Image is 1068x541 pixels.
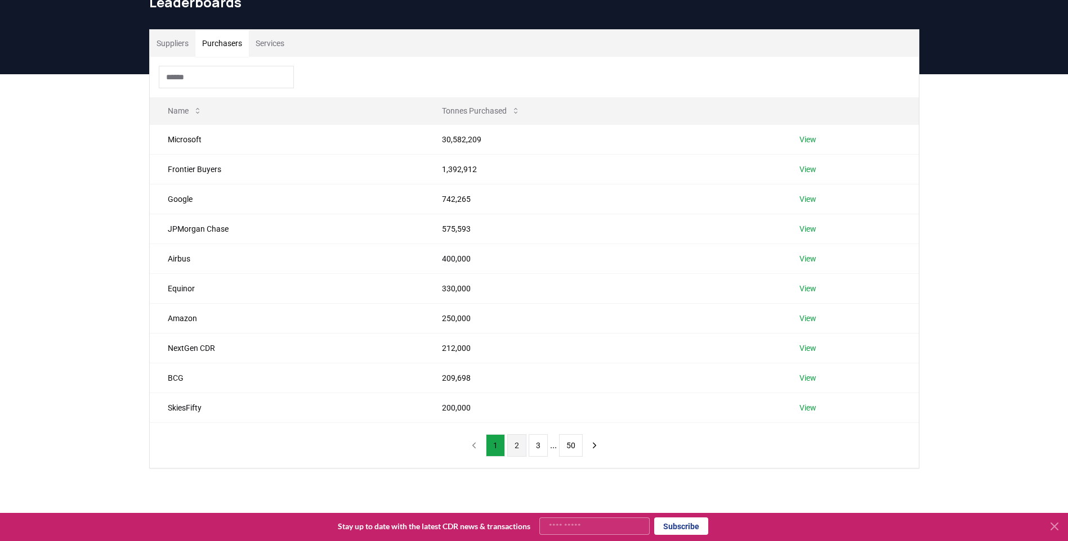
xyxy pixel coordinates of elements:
td: Equinor [150,273,424,303]
td: 1,392,912 [424,154,781,184]
td: 575,593 [424,214,781,244]
td: NextGen CDR [150,333,424,363]
li: ... [550,439,557,452]
button: 2 [507,434,526,457]
button: 3 [529,434,548,457]
td: 30,582,209 [424,124,781,154]
a: View [799,372,816,384]
a: View [799,313,816,324]
button: Tonnes Purchased [433,100,529,122]
a: View [799,342,816,354]
td: 400,000 [424,244,781,273]
td: Google [150,184,424,214]
a: View [799,134,816,145]
button: 50 [559,434,583,457]
td: Frontier Buyers [150,154,424,184]
td: Microsoft [150,124,424,154]
button: Suppliers [150,30,195,57]
td: BCG [150,363,424,393]
a: View [799,253,816,264]
td: Amazon [150,303,424,333]
a: View [799,193,816,205]
a: View [799,402,816,413]
td: 212,000 [424,333,781,363]
button: Purchasers [195,30,249,57]
td: 250,000 [424,303,781,333]
td: Airbus [150,244,424,273]
a: View [799,223,816,235]
td: SkiesFifty [150,393,424,422]
button: Name [159,100,211,122]
button: next page [585,434,604,457]
a: View [799,283,816,294]
button: Services [249,30,291,57]
button: 1 [486,434,505,457]
td: JPMorgan Chase [150,214,424,244]
a: View [799,164,816,175]
td: 742,265 [424,184,781,214]
td: 200,000 [424,393,781,422]
td: 330,000 [424,273,781,303]
td: 209,698 [424,363,781,393]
